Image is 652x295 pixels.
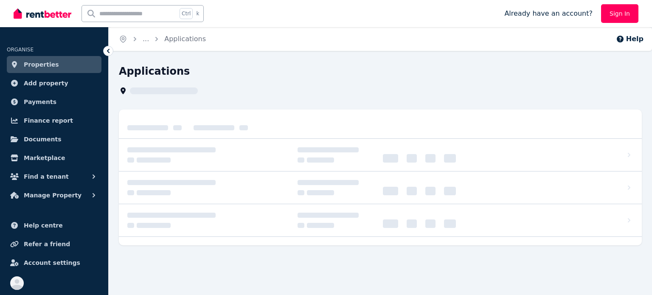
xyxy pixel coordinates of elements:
[24,239,70,249] span: Refer a friend
[7,236,101,253] a: Refer a friend
[24,220,63,230] span: Help centre
[7,254,101,271] a: Account settings
[24,258,80,268] span: Account settings
[601,4,638,23] a: Sign In
[24,171,69,182] span: Find a tenant
[7,47,34,53] span: ORGANISE
[7,168,101,185] button: Find a tenant
[164,35,206,43] a: Applications
[109,27,216,51] nav: Breadcrumb
[7,187,101,204] button: Manage Property
[7,131,101,148] a: Documents
[119,65,190,78] h1: Applications
[7,93,101,110] a: Payments
[14,7,71,20] img: RentBetter
[616,34,644,44] button: Help
[504,8,593,19] span: Already have an account?
[143,35,149,43] span: ...
[7,217,101,234] a: Help centre
[24,78,68,88] span: Add property
[24,97,56,107] span: Payments
[24,115,73,126] span: Finance report
[7,56,101,73] a: Properties
[7,75,101,92] a: Add property
[24,190,81,200] span: Manage Property
[7,112,101,129] a: Finance report
[196,10,199,17] span: k
[180,8,193,19] span: Ctrl
[7,149,101,166] a: Marketplace
[24,59,59,70] span: Properties
[24,153,65,163] span: Marketplace
[24,134,62,144] span: Documents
